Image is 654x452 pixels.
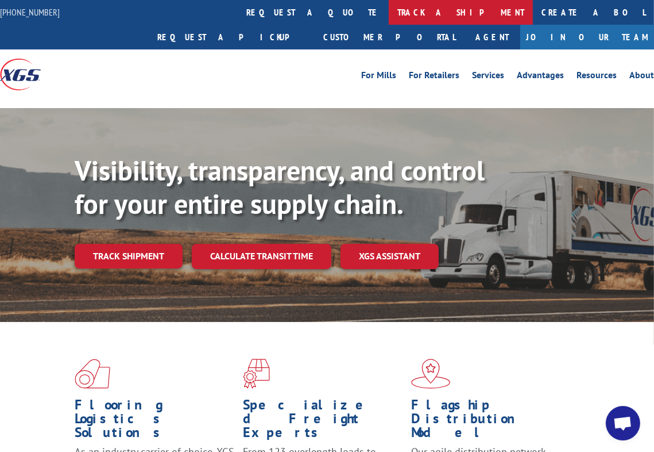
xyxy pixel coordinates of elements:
[576,71,617,83] a: Resources
[361,71,396,83] a: For Mills
[629,71,654,83] a: About
[340,244,439,269] a: XGS ASSISTANT
[411,398,571,445] h1: Flagship Distribution Model
[75,398,234,445] h1: Flooring Logistics Solutions
[243,398,403,445] h1: Specialized Freight Experts
[606,406,640,440] div: Open chat
[315,25,464,49] a: Customer Portal
[149,25,315,49] a: Request a pickup
[192,244,331,269] a: Calculate transit time
[411,359,451,389] img: xgs-icon-flagship-distribution-model-red
[472,71,504,83] a: Services
[464,25,520,49] a: Agent
[243,359,270,389] img: xgs-icon-focused-on-flooring-red
[75,152,485,221] b: Visibility, transparency, and control for your entire supply chain.
[75,359,110,389] img: xgs-icon-total-supply-chain-intelligence-red
[517,71,564,83] a: Advantages
[75,244,183,268] a: Track shipment
[409,71,459,83] a: For Retailers
[520,25,654,49] a: Join Our Team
